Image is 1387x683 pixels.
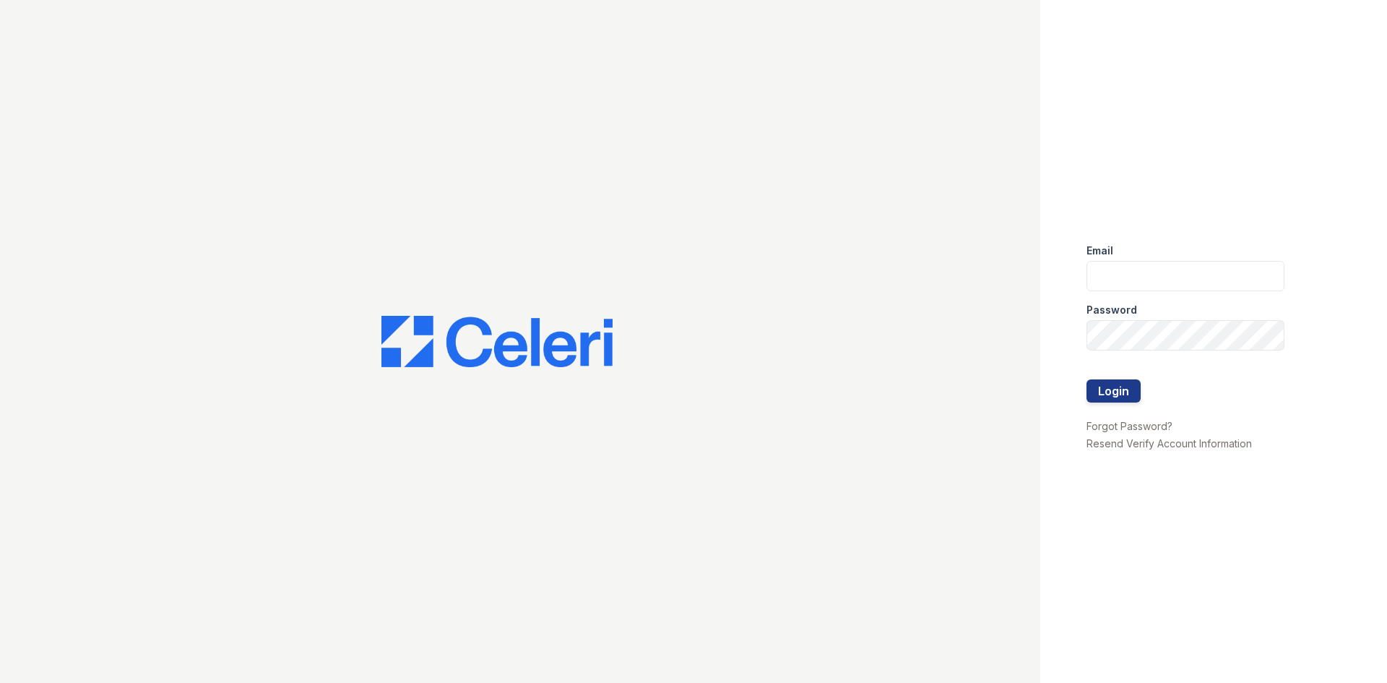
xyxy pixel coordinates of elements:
[1086,244,1113,258] label: Email
[1086,303,1137,317] label: Password
[1086,420,1172,432] a: Forgot Password?
[1086,379,1141,403] button: Login
[381,316,613,368] img: CE_Logo_Blue-a8612792a0a2168367f1c8372b55b34899dd931a85d93a1a3d3e32e68fde9ad4.png
[1086,437,1252,450] a: Resend Verify Account Information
